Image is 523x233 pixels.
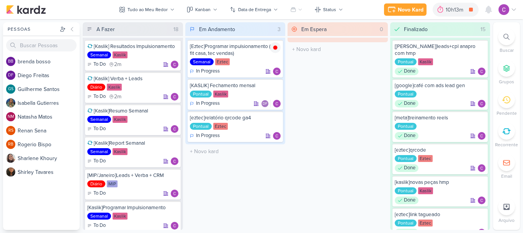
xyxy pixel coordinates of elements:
[196,68,220,75] p: In Progress
[87,190,106,197] div: To Do
[190,132,220,140] div: In Progress
[196,132,220,140] p: In Progress
[495,141,518,148] p: Recorrente
[190,100,220,107] div: In Progress
[6,98,15,107] img: Isabella Gutierres
[171,125,178,133] div: Responsável: Carlos Lima
[275,25,284,33] div: 3
[171,93,178,101] img: Carlos Lima
[113,148,127,155] div: Kaslik
[171,61,178,68] img: Carlos Lima
[270,42,281,53] img: tracking
[273,100,281,107] div: Responsável: Carlos Lima
[113,213,127,220] div: Kaslik
[6,84,15,94] div: Guilherme Santos
[8,129,13,133] p: RS
[446,6,466,14] div: 10h13m
[114,62,121,67] span: 2m
[395,197,418,204] div: Done
[478,164,485,172] div: Responsável: Carlos Lima
[395,220,417,226] div: Pontual
[109,93,121,101] div: último check-in há 2 meses
[87,213,111,220] div: Semanal
[418,187,433,194] div: Kaslik
[377,25,386,33] div: 0
[87,140,178,147] div: [Kaslik]Report Semanal
[171,61,178,68] div: Responsável: Carlos Lima
[478,68,485,75] img: Carlos Lima
[395,58,417,65] div: Pontual
[395,43,486,57] div: [kaslik]leads+cpl anapro com hmp
[395,155,417,162] div: Pontual
[273,132,281,140] div: Responsável: Carlos Lima
[8,115,14,119] p: NM
[6,140,15,149] div: Rogerio Bispo
[478,164,485,172] img: Carlos Lima
[8,73,13,78] p: DF
[261,100,271,107] div: Colaboradores: Diego Freitas
[501,173,512,180] p: Email
[87,51,111,58] div: Semanal
[93,125,106,133] p: To Do
[18,71,80,79] div: D i e g o F r e i t a s
[18,58,80,66] div: b r e n d a b o s s o
[418,220,433,226] div: Eztec
[87,157,106,165] div: To Do
[263,102,267,106] p: DF
[93,157,106,165] p: To Do
[498,4,509,15] img: Carlos Lima
[398,6,423,14] div: Novo Kard
[395,114,486,121] div: [meta]treinamento reels
[6,57,15,66] div: brenda bosso
[171,190,178,197] img: Carlos Lima
[171,93,178,101] div: Responsável: Carlos Lima
[6,5,46,14] img: kardz.app
[395,187,417,194] div: Pontual
[6,167,15,177] img: Shirley Tavares
[301,25,327,33] div: Em Espera
[477,25,489,33] div: 15
[404,164,415,172] p: Done
[87,84,105,91] div: Diário
[6,126,15,135] div: Renan Sena
[171,157,178,165] div: Responsável: Carlos Lima
[114,94,121,99] span: 2m
[18,85,80,93] div: G u i l h e r m e S a n t o s
[404,25,428,33] div: Finalizado
[170,25,181,33] div: 18
[478,197,485,204] div: Responsável: Carlos Lima
[93,190,106,197] p: To Do
[87,222,106,230] div: To Do
[498,217,515,224] p: Arquivo
[199,25,235,33] div: Em Andamento
[196,100,220,107] p: In Progress
[6,71,15,80] div: Diego Freitas
[18,99,80,107] div: I s a b e l l a G u t i e r r e s
[273,68,281,75] img: Carlos Lima
[8,87,13,91] p: GS
[478,100,485,107] img: Carlos Lima
[93,93,106,101] p: To Do
[87,125,106,133] div: To Do
[478,68,485,75] div: Responsável: Carlos Lima
[500,47,514,54] p: Buscar
[404,100,415,107] p: Done
[107,180,118,187] div: MIP
[18,140,80,149] div: R o g e r i o B i s p o
[273,68,281,75] div: Responsável: Carlos Lima
[171,125,178,133] img: Carlos Lima
[6,26,58,33] div: Pessoas
[6,154,15,163] img: Sharlene Khoury
[213,91,228,97] div: Kaslik
[478,100,485,107] div: Responsável: Carlos Lima
[87,204,178,211] div: [Kaslik]Programar Impulsionamento
[6,39,77,51] input: Buscar Pessoas
[87,172,178,179] div: [MIP/Janeiro]Leads + Verba + CRM
[289,44,386,55] input: + Novo kard
[395,211,486,218] div: [eztec]link tagueado
[395,164,418,172] div: Done
[18,168,80,176] div: S h i r l e y T a v a r e s
[113,51,127,58] div: Kaslik
[478,132,485,140] div: Responsável: Carlos Lima
[171,222,178,230] div: Responsável: Carlos Lima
